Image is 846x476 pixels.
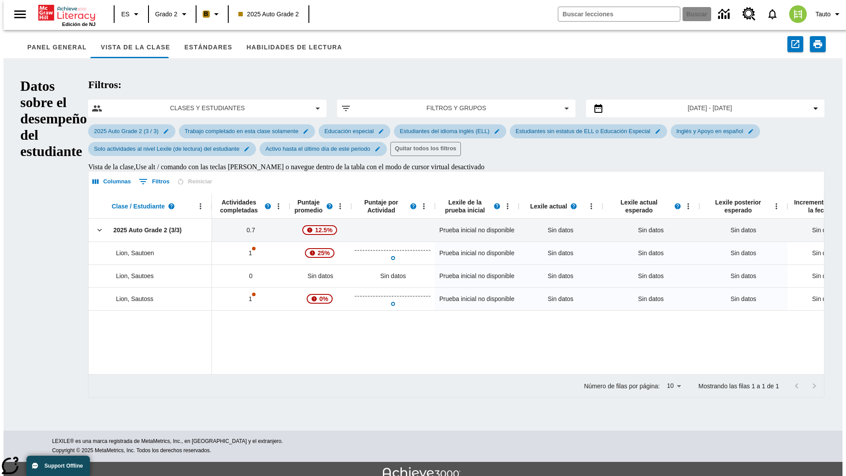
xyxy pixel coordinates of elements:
button: Lea más sobre Clase / Estudiante [165,200,178,213]
p: 1 [248,294,254,304]
span: Tauto [816,10,831,19]
div: Editar Seleccionado filtro de Trabajo completado en esta clase solamente elemento de submenú [179,124,315,138]
button: Seleccione el intervalo de fechas opción del menú [590,103,821,114]
span: Lexile de la prueba inicial [439,198,490,214]
span: Sin datos, Lion, Sautoss [638,294,664,304]
span: 0% [316,291,332,307]
span: Lexile posterior esperado [704,198,772,214]
span: Solo actividades al nivel Lexile (de lectura) del estudiante [89,145,245,152]
div: 1, Es posible que sea inválido el puntaje de una o más actividades. Para mayor información, haga ... [212,242,289,264]
span: Sin datos, 2025 Auto Grade 2 (3/3) [638,226,664,235]
span: Sin datos, Lion, Sautoss [731,294,756,304]
span: Sin datos [548,226,573,235]
button: Seleccione las clases y los estudiantes opción del menú [92,103,323,114]
a: Centro de recursos, Se abrirá en una pestaña nueva. [737,2,761,26]
span: Prueba inicial no disponible, Lion, Sautoes [439,271,514,281]
button: Abrir menú [417,200,430,213]
span: Sin datos, Lion, Sautoen [731,249,756,258]
button: Abrir menú [585,200,598,213]
button: Habilidades de lectura [239,37,349,58]
button: Lenguaje: ES, Selecciona un idioma [117,6,145,22]
button: Mostrar filtros [137,175,172,189]
div: Sin datos, Lion, Sautoes [519,264,602,287]
button: Vista de la clase [94,37,178,58]
span: [DATE] - [DATE] [688,104,732,113]
button: Lea más sobre el Lexile actual esperado [671,200,684,213]
div: , 12.5%, ¡Atención! La puntuación media de 12.5% correspondiente al primer intento de este estudi... [289,219,351,242]
a: Notificaciones [761,3,784,26]
button: Abrir menú [501,200,514,213]
span: 2025 Auto Grade 2 (3 / 3) [89,128,164,134]
span: Grado 2 [155,10,178,19]
div: , 25%, ¡Atención! La puntuación media de 25% correspondiente al primer intento de este estudiante... [289,242,351,264]
svg: Collapse Date Range Filter [810,103,821,114]
button: Abrir el menú lateral [7,1,33,27]
svg: Clic aquí para contraer la fila de la clase [95,226,104,234]
span: 25% [314,245,334,261]
span: Educación especial [319,128,379,134]
button: Escoja un nuevo avatar [784,3,812,26]
span: Estudiantes del idioma inglés (ELL) [394,128,495,134]
button: Estándares [177,37,239,58]
div: Sin datos, Lion, Sautoss [519,287,602,310]
p: 1 [248,249,254,258]
span: Inglés y Apoyo en español [671,128,749,134]
span: Edición de NJ [62,22,96,27]
span: Prueba inicial no disponible, 2025 Auto Grade 2 (3/3) [439,226,514,235]
span: Lion, Sautoen [116,249,154,257]
span: Puntaje por Actividad [356,198,407,214]
div: 0, Lion, Sautoes [212,264,289,287]
span: Sin datos, Lion, Sautoen [812,249,838,258]
button: Lea más sobre el Lexile actual [567,200,580,213]
button: Abrir menú [194,200,207,213]
span: Trabajo completado en esta clase solamente [179,128,304,134]
span: 0 [249,271,252,281]
div: Sin datos, 2025 Auto Grade 2 (3/3) [519,219,602,242]
h1: Datos sobre el desempeño del estudiante [20,78,87,410]
p: LEXILE® es una marca registrada de MetaMetrics, Inc., en [GEOGRAPHIC_DATA] y el extranjero. [52,437,794,446]
span: Estudiantes sin estatus de ELL o Educación Especial [510,128,656,134]
span: Lion, Sautoss [116,294,153,303]
div: Editar Seleccionado filtro de Estudiantes sin estatus de ELL o Educación Especial elemento de sub... [510,124,667,138]
span: Sin datos [303,267,338,285]
div: Portada [38,3,96,27]
span: Activo hasta el último día de este periodo [260,145,375,152]
div: Sin datos, Lion, Sautoen [519,242,602,264]
button: Lea más sobre el Puntaje promedio [323,200,336,213]
div: Editar Seleccionado filtro de Solo actividades al nivel Lexile (de lectura) del estudiante elemen... [88,142,256,156]
div: Sin datos, Lion, Sautoes [289,264,351,287]
span: Lexile actual [530,202,567,210]
span: Sin datos, Lion, Sautoes [812,271,838,281]
span: Prueba inicial no disponible, Lion, Sautoen [439,249,514,258]
span: ES [121,10,130,19]
button: Abrir Datos de actividades completadas, Lion, Sautoss [355,290,431,307]
span: Filtros y grupos [358,104,554,113]
span: Sin datos [548,294,573,304]
span: 2025 Auto Grade 2 (3/3) [113,226,182,234]
span: Sin datos, Lion, Sautoss [812,294,838,304]
button: Abrir menú [682,200,695,213]
button: Abrir menú [334,200,347,213]
button: Boost El color de la clase es anaranjado claro. Cambiar el color de la clase. [199,6,225,22]
span: Lion, Sautoes [116,271,154,280]
span: Sin datos [548,249,573,258]
button: Clic aquí para contraer la fila de la clase [93,223,106,237]
span: Actividades completadas [216,198,261,214]
span: Sin datos, 2025 Auto Grade 2 (3/3) [812,226,838,235]
span: B [204,8,208,19]
span: 2025 Auto Grade 2 [238,10,299,19]
button: Grado: Grado 2, Elige un grado [152,6,193,22]
div: Editar Seleccionado filtro de Educación especial elemento de submenú [319,124,390,138]
div: , 0%, ¡Atención! La puntuación media de 0% correspondiente al primer intento de este estudiante d... [289,287,351,310]
button: Perfil/Configuración [812,6,846,22]
div: Editar Seleccionado filtro de Estudiantes del idioma inglés (ELL) elemento de submenú [394,124,506,138]
span: 12.5% [312,222,336,238]
span: Sin datos [548,271,573,281]
span: Sin datos, Lion, Sautoes [638,271,664,281]
img: avatar image [789,5,807,23]
span: Puntaje promedio [294,198,323,214]
div: 0.7, 2025 Auto Grade 2 (3/3) [212,219,289,242]
p: Mostrando las filas 1 a 1 de 1 [698,382,779,390]
p: Número de filas por página: [584,382,660,390]
span: 0.7 [246,226,255,235]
